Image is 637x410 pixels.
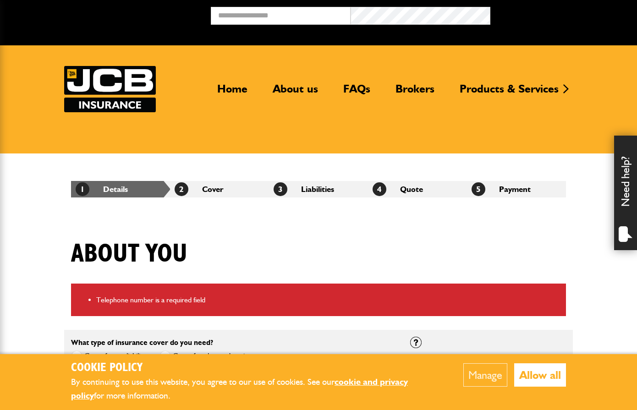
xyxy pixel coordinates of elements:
button: Manage [463,363,507,387]
a: Products & Services [453,82,566,103]
li: Quote [368,181,467,197]
span: 2 [175,182,188,196]
li: Details [71,181,170,197]
li: Payment [467,181,566,197]
span: 1 [76,182,89,196]
button: Allow all [514,363,566,387]
button: Broker Login [490,7,630,21]
li: Liabilities [269,181,368,197]
h1: About you [71,239,187,269]
li: Cover [170,181,269,197]
span: 3 [274,182,287,196]
a: FAQs [336,82,377,103]
div: Need help? [614,136,637,250]
span: 5 [472,182,485,196]
a: Home [210,82,254,103]
li: Telephone number is a required field [96,294,559,306]
span: 4 [373,182,386,196]
a: Brokers [389,82,441,103]
label: What type of insurance cover do you need? [71,339,213,346]
img: JCB Insurance Services logo [64,66,156,112]
p: By continuing to use this website, you agree to our use of cookies. See our for more information. [71,375,435,403]
a: JCB Insurance Services [64,66,156,112]
a: About us [266,82,325,103]
label: Cover for my liability [71,350,146,362]
h2: Cookie Policy [71,361,435,375]
label: Cover for plant and equipment [159,350,264,362]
